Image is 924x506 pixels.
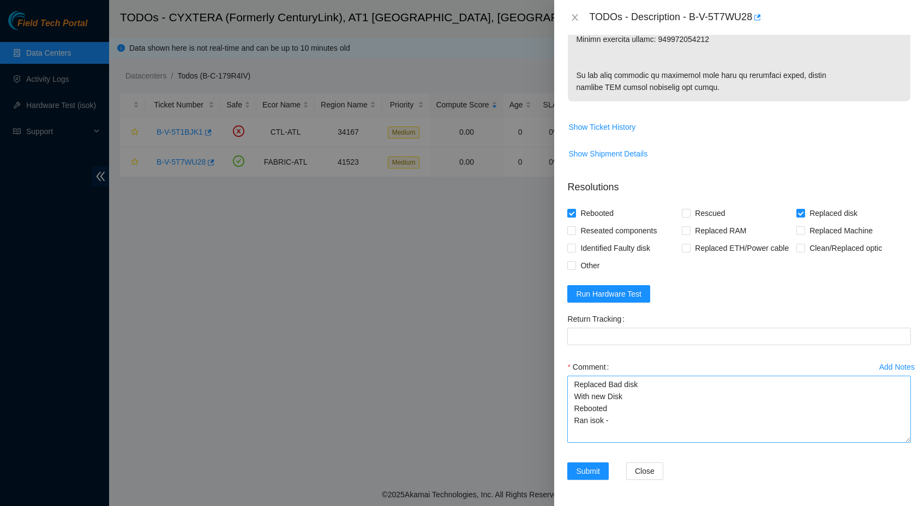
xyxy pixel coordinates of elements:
span: Submit [576,465,600,477]
span: Replaced disk [805,204,862,222]
button: Run Hardware Test [567,285,650,303]
span: Replaced ETH/Power cable [691,239,793,257]
button: Show Shipment Details [568,145,648,162]
span: Close [635,465,655,477]
span: Replaced Machine [805,222,877,239]
span: Replaced RAM [691,222,751,239]
button: Close [626,462,663,480]
button: Add Notes [879,358,915,376]
button: Close [567,13,583,23]
div: Add Notes [879,363,915,371]
span: close [571,13,579,22]
span: Reseated components [576,222,661,239]
span: Identified Faulty disk [576,239,655,257]
span: Other [576,257,604,274]
span: Rebooted [576,204,618,222]
input: Return Tracking [567,328,911,345]
span: Rescued [691,204,729,222]
textarea: Comment [567,376,911,443]
span: Clean/Replaced optic [805,239,886,257]
span: Run Hardware Test [576,288,641,300]
div: TODOs - Description - B-V-5T7WU28 [589,9,911,26]
span: Show Shipment Details [568,148,647,160]
label: Return Tracking [567,310,629,328]
span: Show Ticket History [568,121,635,133]
label: Comment [567,358,613,376]
button: Submit [567,462,609,480]
p: Resolutions [567,171,911,195]
button: Show Ticket History [568,118,636,136]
